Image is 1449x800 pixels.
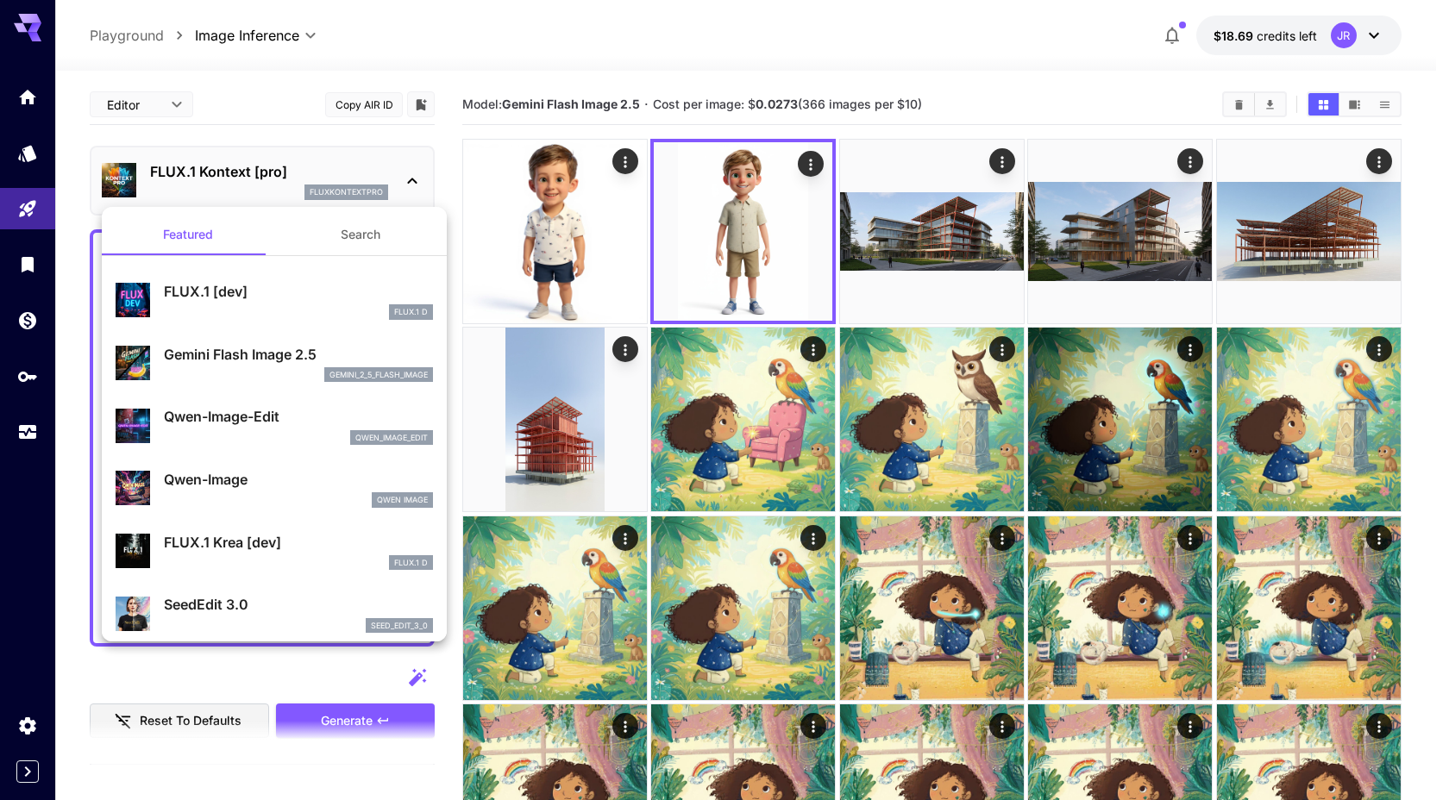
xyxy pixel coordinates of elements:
[116,525,433,578] div: FLUX.1 Krea [dev]FLUX.1 D
[394,306,428,318] p: FLUX.1 D
[116,337,433,390] div: Gemini Flash Image 2.5gemini_2_5_flash_image
[116,274,433,327] div: FLUX.1 [dev]FLUX.1 D
[116,399,433,452] div: Qwen-Image-Editqwen_image_edit
[164,344,433,365] p: Gemini Flash Image 2.5
[394,557,428,569] p: FLUX.1 D
[371,620,428,632] p: seed_edit_3_0
[377,494,428,506] p: Qwen Image
[116,587,433,640] div: SeedEdit 3.0seed_edit_3_0
[164,281,433,302] p: FLUX.1 [dev]
[102,214,274,255] button: Featured
[355,432,428,444] p: qwen_image_edit
[164,469,433,490] p: Qwen-Image
[329,369,428,381] p: gemini_2_5_flash_image
[164,532,433,553] p: FLUX.1 Krea [dev]
[164,406,433,427] p: Qwen-Image-Edit
[274,214,447,255] button: Search
[164,594,433,615] p: SeedEdit 3.0
[116,462,433,515] div: Qwen-ImageQwen Image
